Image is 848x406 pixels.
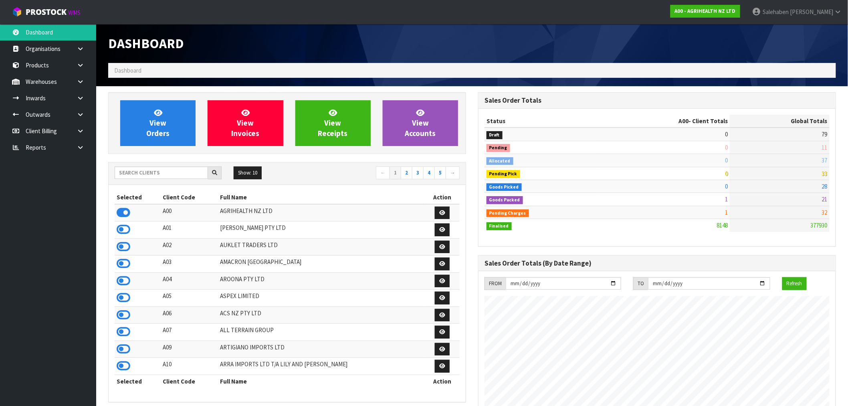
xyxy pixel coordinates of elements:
[725,183,728,190] span: 0
[425,191,460,204] th: Action
[234,166,262,179] button: Show: 10
[401,166,412,179] a: 2
[725,156,728,164] span: 0
[822,183,828,190] span: 28
[108,35,184,52] span: Dashboard
[487,209,529,217] span: Pending Charges
[678,117,688,125] span: A00
[763,8,789,16] span: Salehaben
[114,67,141,74] span: Dashboard
[218,221,425,239] td: [PERSON_NAME] PTY LTD
[115,166,208,179] input: Search clients
[218,358,425,375] td: ARRA IMPORTS LTD T/A LILY AND [PERSON_NAME]
[782,277,807,290] button: Refresh
[26,7,67,17] span: ProStock
[487,196,523,204] span: Goods Packed
[318,108,348,138] span: View Receipts
[487,183,522,191] span: Goods Picked
[295,100,371,146] a: ViewReceipts
[218,256,425,273] td: AMACRON [GEOGRAPHIC_DATA]
[446,166,460,179] a: →
[146,108,170,138] span: View Orders
[218,272,425,290] td: AROONA PTY LTD
[725,209,728,216] span: 1
[487,170,520,178] span: Pending Pick
[717,221,728,229] span: 8148
[485,115,599,128] th: Status
[425,375,460,388] th: Action
[822,130,828,138] span: 79
[487,144,510,152] span: Pending
[599,115,730,128] th: - Client Totals
[376,166,390,179] a: ←
[725,144,728,151] span: 0
[412,166,424,179] a: 3
[487,131,503,139] span: Draft
[485,277,506,290] div: FROM
[161,358,218,375] td: A10
[161,238,218,256] td: A02
[485,260,830,267] h3: Sales Order Totals (By Date Range)
[218,290,425,307] td: ASPEX LIMITED
[790,8,833,16] span: [PERSON_NAME]
[822,209,828,216] span: 32
[633,277,648,290] div: TO
[670,5,740,18] a: A00 - AGRIHEALTH NZ LTD
[485,97,830,104] h3: Sales Order Totals
[161,272,218,290] td: A04
[730,115,830,128] th: Global Totals
[115,191,161,204] th: Selected
[161,191,218,204] th: Client Code
[405,108,436,138] span: View Accounts
[218,324,425,341] td: ALL TERRAIN GROUP
[725,130,728,138] span: 0
[115,375,161,388] th: Selected
[822,170,828,177] span: 33
[822,195,828,203] span: 21
[161,256,218,273] td: A03
[161,204,218,221] td: A00
[161,290,218,307] td: A05
[725,170,728,177] span: 0
[12,7,22,17] img: cube-alt.png
[822,144,828,151] span: 11
[218,238,425,256] td: AUKLET TRADERS LTD
[208,100,283,146] a: ViewInvoices
[218,307,425,324] td: ACS NZ PTY LTD
[383,100,458,146] a: ViewAccounts
[725,195,728,203] span: 1
[218,204,425,221] td: AGRIHEALTH NZ LTD
[161,307,218,324] td: A06
[218,375,425,388] th: Full Name
[218,341,425,358] td: ARTIGIANO IMPORTS LTD
[390,166,401,179] a: 1
[423,166,435,179] a: 4
[68,9,81,16] small: WMS
[161,341,218,358] td: A09
[120,100,196,146] a: ViewOrders
[218,191,425,204] th: Full Name
[487,222,512,230] span: Finalised
[675,8,736,14] strong: A00 - AGRIHEALTH NZ LTD
[811,221,828,229] span: 377930
[161,221,218,239] td: A01
[434,166,446,179] a: 5
[231,108,259,138] span: View Invoices
[293,166,460,181] nav: Page navigation
[161,375,218,388] th: Client Code
[161,324,218,341] td: A07
[487,157,513,165] span: Allocated
[822,156,828,164] span: 37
